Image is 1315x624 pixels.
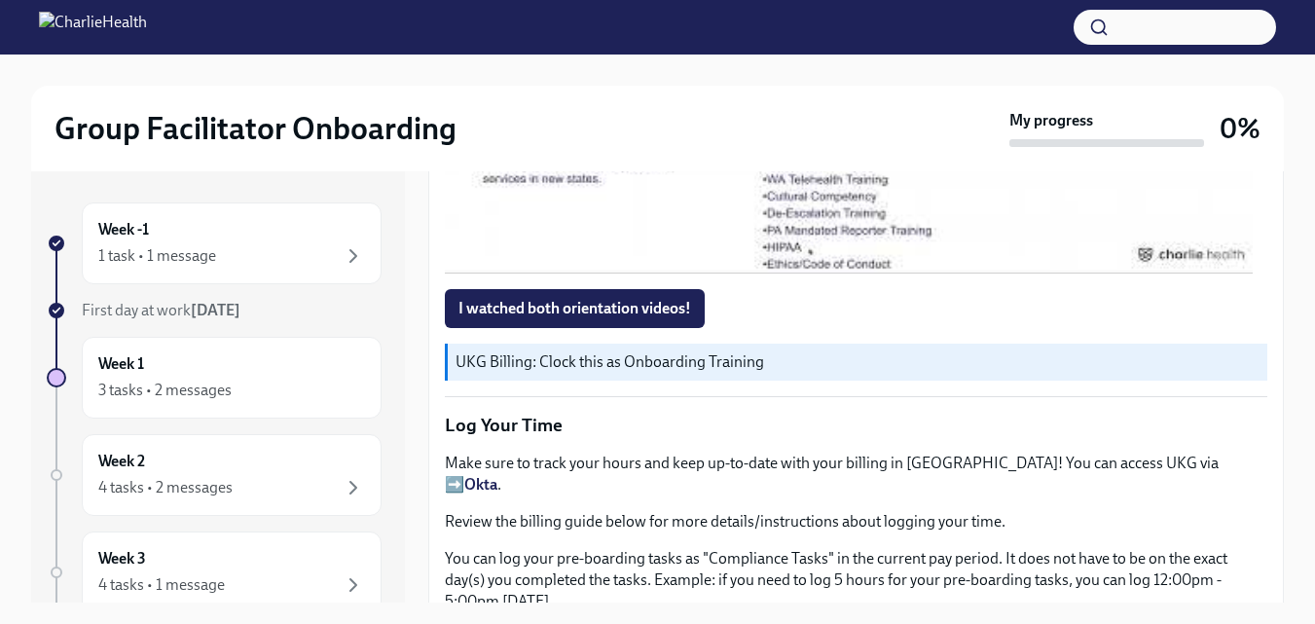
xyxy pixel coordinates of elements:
p: Review the billing guide below for more details/instructions about logging your time. [445,511,1267,532]
h2: Group Facilitator Onboarding [55,109,457,148]
a: Okta [464,475,497,494]
a: Week 24 tasks • 2 messages [47,434,382,516]
p: Log Your Time [445,413,1267,438]
h6: Week 3 [98,548,146,569]
a: First day at work[DATE] [47,300,382,321]
img: CharlieHealth [39,12,147,43]
p: UKG Billing: Clock this as Onboarding Training [456,351,1260,373]
a: Week 13 tasks • 2 messages [47,337,382,419]
h6: Week -1 [98,219,149,240]
p: Make sure to track your hours and keep up-to-date with your billing in [GEOGRAPHIC_DATA]! You can... [445,453,1267,496]
strong: [DATE] [191,301,240,319]
div: 3 tasks • 2 messages [98,380,232,401]
a: Week -11 task • 1 message [47,202,382,284]
div: 4 tasks • 1 message [98,574,225,596]
div: 4 tasks • 2 messages [98,477,233,498]
p: You can log your pre-boarding tasks as "Compliance Tasks" in the current pay period. It does not ... [445,548,1267,612]
h3: 0% [1220,111,1260,146]
span: I watched both orientation videos! [458,299,691,318]
h6: Week 2 [98,451,145,472]
div: 1 task • 1 message [98,245,216,267]
span: First day at work [82,301,240,319]
button: I watched both orientation videos! [445,289,705,328]
a: Week 34 tasks • 1 message [47,532,382,613]
strong: My progress [1009,110,1093,131]
h6: Week 1 [98,353,144,375]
